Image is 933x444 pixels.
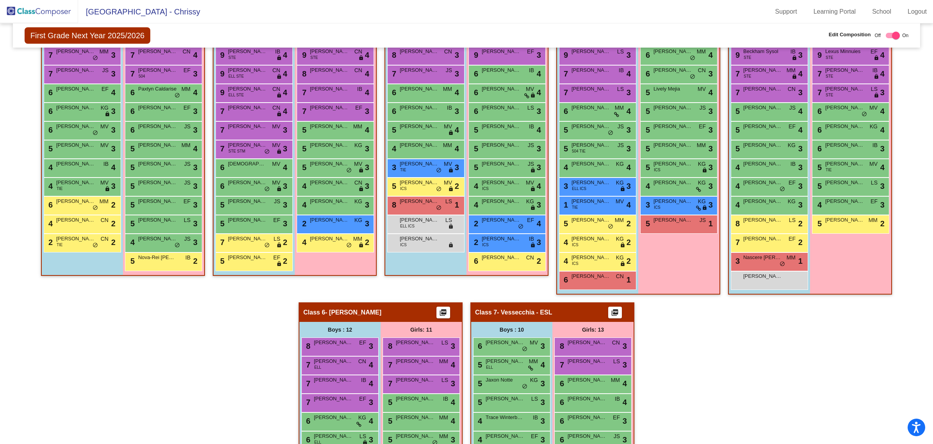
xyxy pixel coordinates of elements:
[608,307,622,318] button: Print Students Details
[482,66,521,74] span: [PERSON_NAME]
[111,143,116,155] span: 3
[218,126,224,134] span: 7
[734,144,740,153] span: 5
[400,85,439,93] span: [PERSON_NAME]
[615,104,624,112] span: MM
[482,160,521,168] span: [PERSON_NAME] [PERSON_NAME]
[400,66,439,74] span: [PERSON_NAME]
[572,148,586,154] span: 504 TIE
[300,69,306,78] span: 8
[644,107,650,115] span: 5
[354,48,362,56] span: CN
[100,48,109,56] span: MM
[610,309,620,320] mat-icon: picture_as_pdf
[46,144,53,153] span: 5
[798,49,803,61] span: 3
[792,74,797,80] span: lock
[228,55,236,60] span: STE
[455,68,459,80] span: 3
[709,143,713,155] span: 3
[228,48,267,55] span: [PERSON_NAME]
[354,141,362,149] span: KG
[300,126,306,134] span: 5
[101,85,109,93] span: EF
[562,107,568,115] span: 6
[353,123,362,131] span: MM
[446,66,452,75] span: JS
[276,74,282,80] span: lock
[529,66,534,75] span: IB
[300,88,306,97] span: 7
[78,5,200,18] span: [GEOGRAPHIC_DATA] - Chrissy
[228,123,267,130] span: [PERSON_NAME]
[644,88,650,97] span: 5
[138,160,177,168] span: [PERSON_NAME]
[310,48,349,55] span: [PERSON_NAME]
[482,123,521,130] span: [PERSON_NAME]
[183,104,191,112] span: EF
[880,124,885,136] span: 4
[193,68,198,80] span: 3
[618,141,624,149] span: JS
[862,111,867,117] span: do_not_disturb_alt
[182,85,191,93] span: MM
[709,105,713,117] span: 3
[653,48,693,55] span: [PERSON_NAME]
[572,123,611,130] span: [PERSON_NAME]
[400,104,439,112] span: [PERSON_NAME] Bossably
[138,141,177,149] span: [PERSON_NAME]
[880,105,885,117] span: 4
[700,104,706,112] span: JS
[880,68,885,80] span: 4
[310,141,349,149] span: [PERSON_NAME]
[46,69,53,78] span: 7
[365,49,369,61] span: 4
[627,87,631,98] span: 3
[734,126,740,134] span: 5
[792,55,797,61] span: lock
[218,107,224,115] span: 7
[310,85,349,93] span: [PERSON_NAME]
[709,68,713,80] span: 3
[183,66,191,75] span: EF
[618,123,624,131] span: JS
[537,124,541,136] span: 4
[444,48,452,56] span: CN
[653,66,693,74] span: [PERSON_NAME]
[627,68,631,80] span: 4
[528,160,534,168] span: JS
[103,160,109,168] span: IB
[443,85,452,93] span: MM
[228,92,244,98] span: ELL STE
[791,48,796,56] span: IB
[310,66,349,74] span: [PERSON_NAME]
[355,104,362,112] span: EF
[138,66,177,74] span: [PERSON_NAME]
[390,51,396,59] span: 8
[734,107,740,115] span: 5
[228,66,267,74] span: [PERSON_NAME]
[653,123,693,130] span: [PERSON_NAME] [PERSON_NAME]
[272,160,280,168] span: MV
[56,123,95,130] span: [PERSON_NAME]
[815,126,822,134] span: 6
[443,141,452,149] span: MM
[400,141,439,149] span: [PERSON_NAME]
[444,160,452,168] span: MV
[798,143,803,155] span: 3
[365,105,369,117] span: 3
[472,107,478,115] span: 6
[572,160,611,168] span: [PERSON_NAME]
[472,51,478,59] span: 9
[482,141,521,149] span: [PERSON_NAME]
[825,66,864,74] span: [PERSON_NAME]
[105,111,110,117] span: lock
[128,144,135,153] span: 5
[354,160,362,168] span: MV
[901,5,933,18] a: Logout
[537,87,541,98] span: 4
[138,123,177,130] span: [PERSON_NAME]
[174,92,180,99] span: do_not_disturb_alt
[690,74,695,80] span: do_not_disturb_alt
[272,66,280,75] span: CN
